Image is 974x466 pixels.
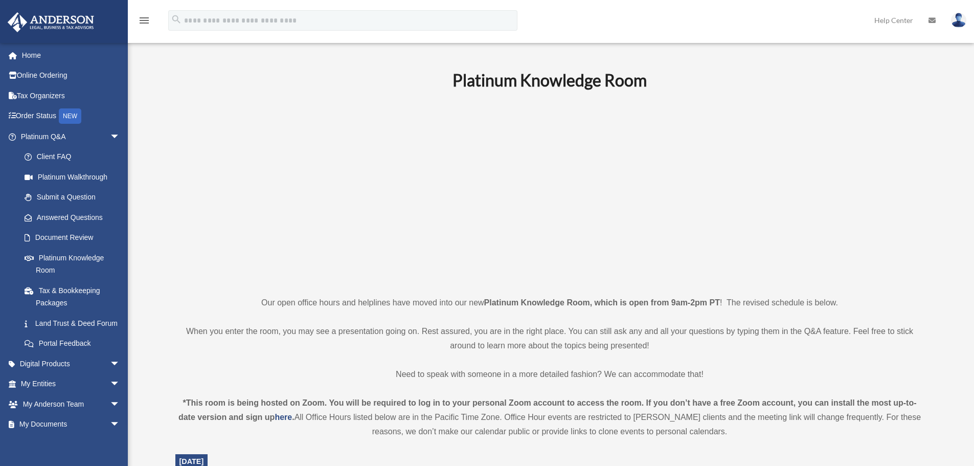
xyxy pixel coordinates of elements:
[7,106,135,127] a: Order StatusNEW
[7,414,135,435] a: My Documentsarrow_drop_down
[275,413,292,421] a: here
[179,457,204,465] span: [DATE]
[14,167,135,187] a: Platinum Walkthrough
[396,104,703,277] iframe: 231110_Toby_KnowledgeRoom
[14,313,135,334] a: Land Trust & Deed Forum
[7,394,135,414] a: My Anderson Teamarrow_drop_down
[292,413,294,421] strong: .
[7,353,135,374] a: Digital Productsarrow_drop_down
[175,367,924,382] p: Need to speak with someone in a more detailed fashion? We can accommodate that!
[7,65,135,86] a: Online Ordering
[14,187,135,208] a: Submit a Question
[171,14,182,25] i: search
[110,126,130,147] span: arrow_drop_down
[175,396,924,439] div: All Office Hours listed below are in the Pacific Time Zone. Office Hour events are restricted to ...
[14,248,130,280] a: Platinum Knowledge Room
[110,353,130,374] span: arrow_drop_down
[452,70,647,90] b: Platinum Knowledge Room
[178,398,917,421] strong: *This room is being hosted on Zoom. You will be required to log in to your personal Zoom account ...
[14,334,135,354] a: Portal Feedback
[7,45,135,65] a: Home
[175,324,924,353] p: When you enter the room, you may see a presentation going on. Rest assured, you are in the right ...
[5,12,97,32] img: Anderson Advisors Platinum Portal
[14,228,135,248] a: Document Review
[14,207,135,228] a: Answered Questions
[110,394,130,415] span: arrow_drop_down
[175,296,924,310] p: Our open office hours and helplines have moved into our new ! The revised schedule is below.
[14,280,135,313] a: Tax & Bookkeeping Packages
[138,14,150,27] i: menu
[951,13,966,28] img: User Pic
[110,374,130,395] span: arrow_drop_down
[110,414,130,435] span: arrow_drop_down
[484,298,720,307] strong: Platinum Knowledge Room, which is open from 9am-2pm PT
[7,374,135,394] a: My Entitiesarrow_drop_down
[7,85,135,106] a: Tax Organizers
[7,126,135,147] a: Platinum Q&Aarrow_drop_down
[59,108,81,124] div: NEW
[14,147,135,167] a: Client FAQ
[138,18,150,27] a: menu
